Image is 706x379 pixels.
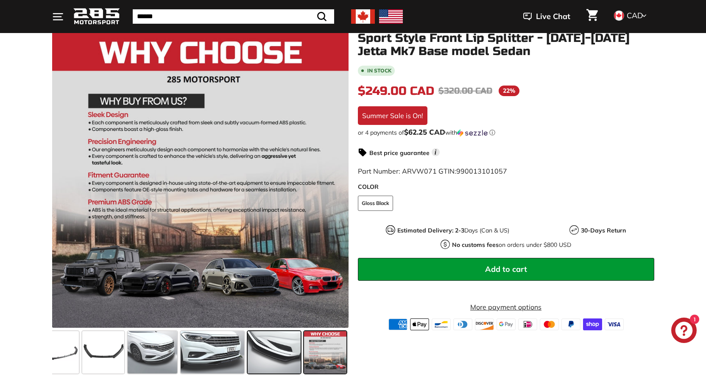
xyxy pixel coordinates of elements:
strong: Best price guarantee [369,149,430,157]
img: Sezzle [457,129,488,137]
span: Live Chat [536,11,570,22]
img: visa [605,318,624,330]
b: In stock [367,68,391,73]
input: Search [133,9,334,24]
span: i [432,148,440,156]
h1: Sport Style Front Lip Splitter - [DATE]-[DATE] Jetta Mk7 Base model Sedan [358,32,654,58]
img: shopify_pay [583,318,602,330]
span: $249.00 CAD [358,84,434,98]
button: Live Chat [512,6,581,27]
span: CAD [627,11,643,20]
img: master [540,318,559,330]
p: on orders under $800 USD [452,241,571,249]
p: Days (Can & US) [397,226,509,235]
strong: 30-Days Return [581,227,626,234]
img: diners_club [453,318,472,330]
span: Add to cart [485,264,527,274]
img: apple_pay [410,318,429,330]
inbox-online-store-chat: Shopify online store chat [669,318,699,345]
span: Part Number: ARVW071 GTIN: [358,167,507,175]
label: COLOR [358,183,654,191]
img: ideal [518,318,537,330]
span: $62.25 CAD [404,127,445,136]
img: google_pay [497,318,516,330]
span: $320.00 CAD [438,86,492,96]
a: Cart [581,2,603,31]
img: discover [475,318,494,330]
span: 990013101057 [456,167,507,175]
img: Logo_285_Motorsport_areodynamics_components [73,7,120,27]
span: 22% [499,86,519,96]
div: Summer Sale is On! [358,106,427,125]
a: More payment options [358,302,654,312]
img: paypal [561,318,580,330]
button: Add to cart [358,258,654,281]
img: bancontact [432,318,451,330]
strong: Estimated Delivery: 2-3 [397,227,464,234]
div: or 4 payments of with [358,128,654,137]
div: or 4 payments of$62.25 CADwithSezzle Click to learn more about Sezzle [358,128,654,137]
strong: No customs fees [452,241,499,249]
img: american_express [388,318,407,330]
